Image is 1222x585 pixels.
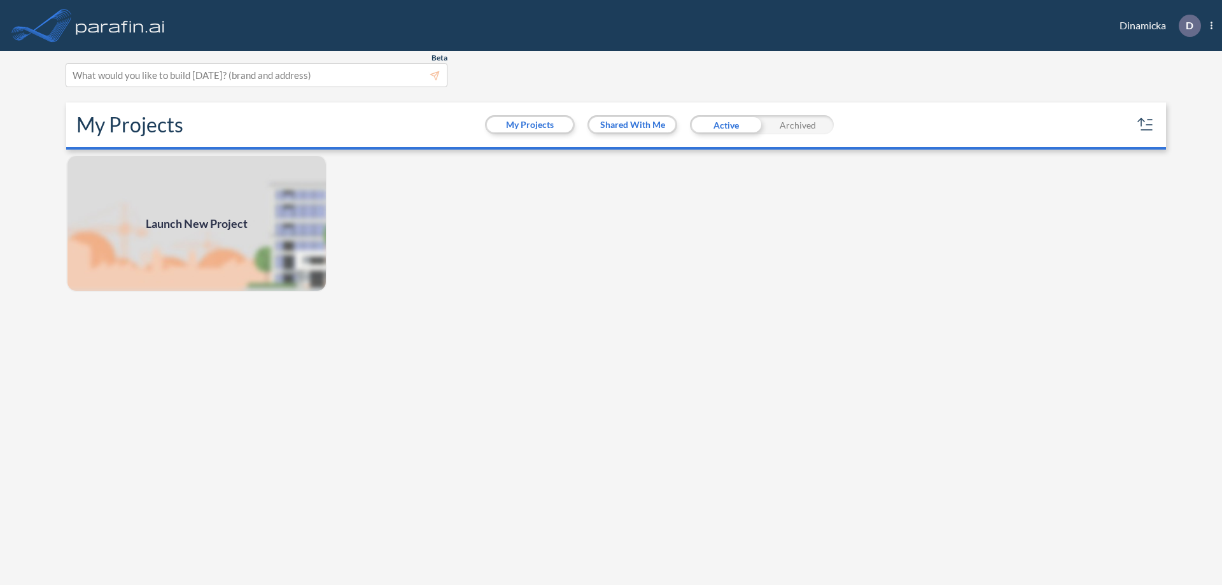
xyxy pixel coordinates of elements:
[589,117,675,132] button: Shared With Me
[432,53,447,63] span: Beta
[73,13,167,38] img: logo
[66,155,327,292] a: Launch New Project
[487,117,573,132] button: My Projects
[1135,115,1156,135] button: sort
[690,115,762,134] div: Active
[1186,20,1193,31] p: D
[66,155,327,292] img: add
[762,115,834,134] div: Archived
[76,113,183,137] h2: My Projects
[146,215,248,232] span: Launch New Project
[1100,15,1212,37] div: Dinamicka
